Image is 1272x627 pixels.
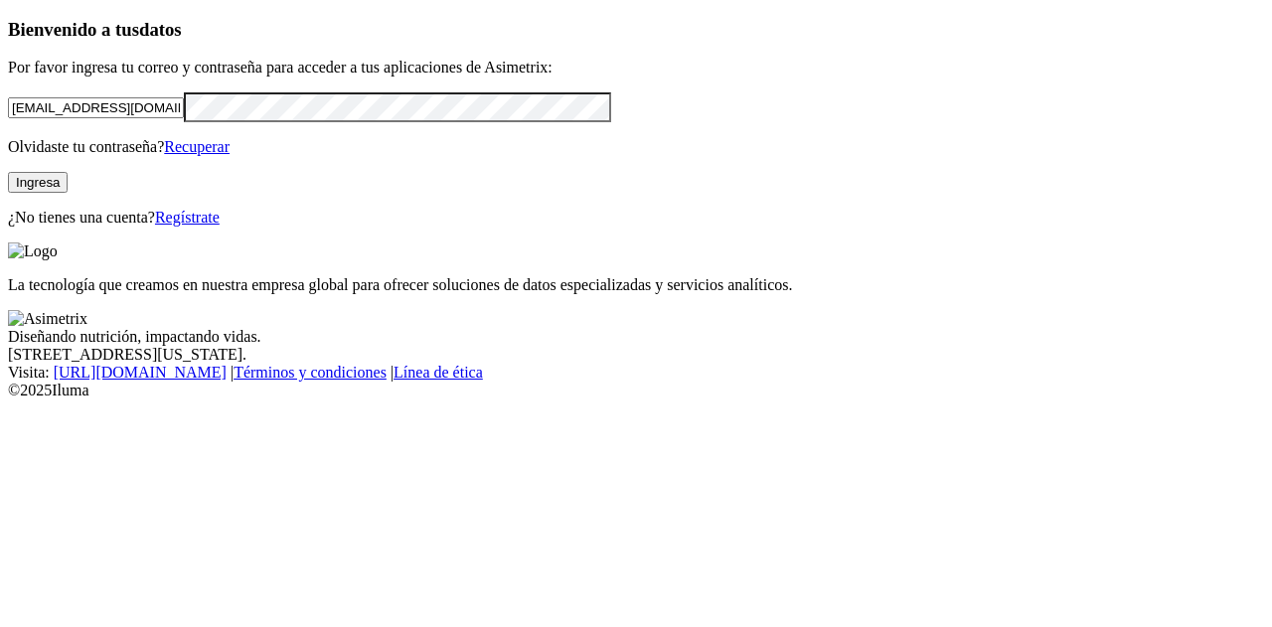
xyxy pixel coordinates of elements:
[8,172,68,193] button: Ingresa
[8,19,1264,41] h3: Bienvenido a tus
[8,310,87,328] img: Asimetrix
[8,346,1264,364] div: [STREET_ADDRESS][US_STATE].
[8,328,1264,346] div: Diseñando nutrición, impactando vidas.
[8,59,1264,77] p: Por favor ingresa tu correo y contraseña para acceder a tus aplicaciones de Asimetrix:
[8,209,1264,227] p: ¿No tienes una cuenta?
[234,364,387,381] a: Términos y condiciones
[8,97,184,118] input: Tu correo
[164,138,230,155] a: Recuperar
[8,364,1264,382] div: Visita : | |
[8,276,1264,294] p: La tecnología que creamos en nuestra empresa global para ofrecer soluciones de datos especializad...
[54,364,227,381] a: [URL][DOMAIN_NAME]
[139,19,182,40] span: datos
[155,209,220,226] a: Regístrate
[8,138,1264,156] p: Olvidaste tu contraseña?
[8,242,58,260] img: Logo
[8,382,1264,399] div: © 2025 Iluma
[394,364,483,381] a: Línea de ética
